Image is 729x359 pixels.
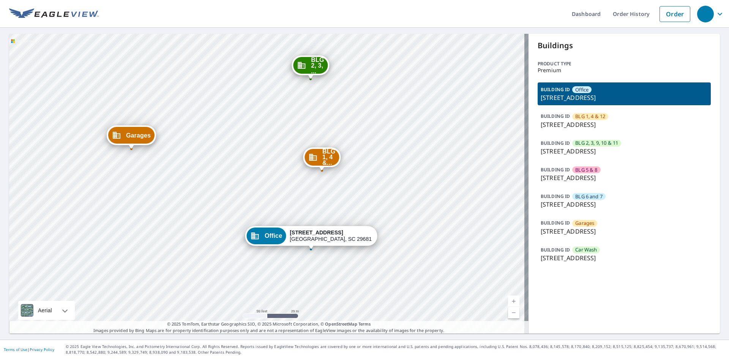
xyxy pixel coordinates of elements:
p: | [4,347,54,352]
p: [STREET_ADDRESS] [541,200,708,209]
img: EV Logo [9,8,99,20]
a: Current Level 19, Zoom In [508,296,519,307]
div: Aerial [36,301,54,320]
span: © 2025 TomTom, Earthstar Geographics SIO, © 2025 Microsoft Corporation, © [167,321,371,327]
p: Premium [538,67,711,73]
p: BUILDING ID [541,193,570,199]
p: Images provided by Bing Maps are for property identification purposes only and are not a represen... [9,321,529,334]
p: BUILDING ID [541,166,570,173]
a: OpenStreetMap [325,321,357,327]
p: BUILDING ID [541,247,570,253]
p: BUILDING ID [541,140,570,146]
a: Current Level 19, Zoom Out [508,307,519,318]
span: Garages [126,133,151,138]
p: [STREET_ADDRESS] [541,253,708,263]
a: Terms of Use [4,347,27,352]
a: Privacy Policy [30,347,54,352]
span: Garages [575,220,594,227]
a: Terms [358,321,371,327]
span: Office [265,233,282,239]
span: Car Wash [575,246,597,253]
span: BLG 1, 4 & 12 [575,113,605,120]
span: BLG 1, 4 &... [322,149,335,166]
p: [STREET_ADDRESS] [541,173,708,182]
span: BLG 2, 3, 9, 10 & 11 [575,139,618,147]
div: Dropped pin, building Office, Commercial property, 535 Brookwood Point Pl Simpsonville, SC 29681 [245,226,377,250]
p: [STREET_ADDRESS] [541,227,708,236]
p: © 2025 Eagle View Technologies, Inc. and Pictometry International Corp. All Rights Reserved. Repo... [66,344,725,355]
p: BUILDING ID [541,220,570,226]
span: BLG 2, 3, ... [311,57,324,74]
div: Dropped pin, building BLG 1, 4 & 12, Commercial property, 535 Brookwood Point Pl Simpsonville, SC... [303,147,341,171]
span: BLG 6 and 7 [575,193,603,200]
div: Aerial [18,301,75,320]
strong: [STREET_ADDRESS] [290,229,343,236]
p: Product type [538,60,711,67]
div: Dropped pin, building Garages, Commercial property, 535 Brookwood Point Pl Simpsonville, SC 29681 [107,125,156,149]
p: BUILDING ID [541,86,570,93]
p: [STREET_ADDRESS] [541,93,708,102]
p: [STREET_ADDRESS] [541,147,708,156]
span: Office [575,86,589,93]
p: Buildings [538,40,711,51]
a: Order [660,6,690,22]
p: [STREET_ADDRESS] [541,120,708,129]
div: [GEOGRAPHIC_DATA], SC 29681 [290,229,372,242]
p: BUILDING ID [541,113,570,119]
span: BLG 5 & 8 [575,166,597,174]
div: Dropped pin, building BLG 2, 3, 9, 10 & 11, Commercial property, 535 Brookwood Point Pl Simpsonvi... [292,55,329,79]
